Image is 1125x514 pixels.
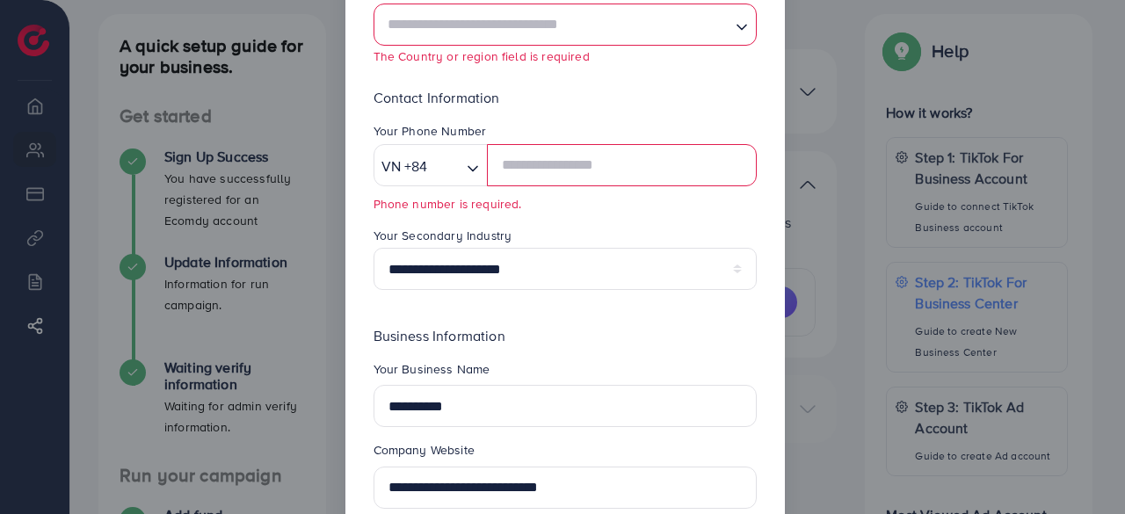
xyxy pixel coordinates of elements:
[381,9,729,41] input: Search for option
[374,122,487,140] label: Your Phone Number
[374,441,757,466] legend: Company Website
[374,87,757,108] p: Contact Information
[381,154,401,179] span: VN
[374,144,489,186] div: Search for option
[374,195,757,213] small: Phone number is required.
[432,153,460,180] input: Search for option
[374,4,757,46] div: Search for option
[374,360,757,385] legend: Your Business Name
[374,227,512,244] label: Your Secondary Industry
[1050,435,1112,501] iframe: Chat
[374,47,590,64] small: The Country or region field is required
[374,325,757,346] p: Business Information
[404,154,427,179] span: +84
